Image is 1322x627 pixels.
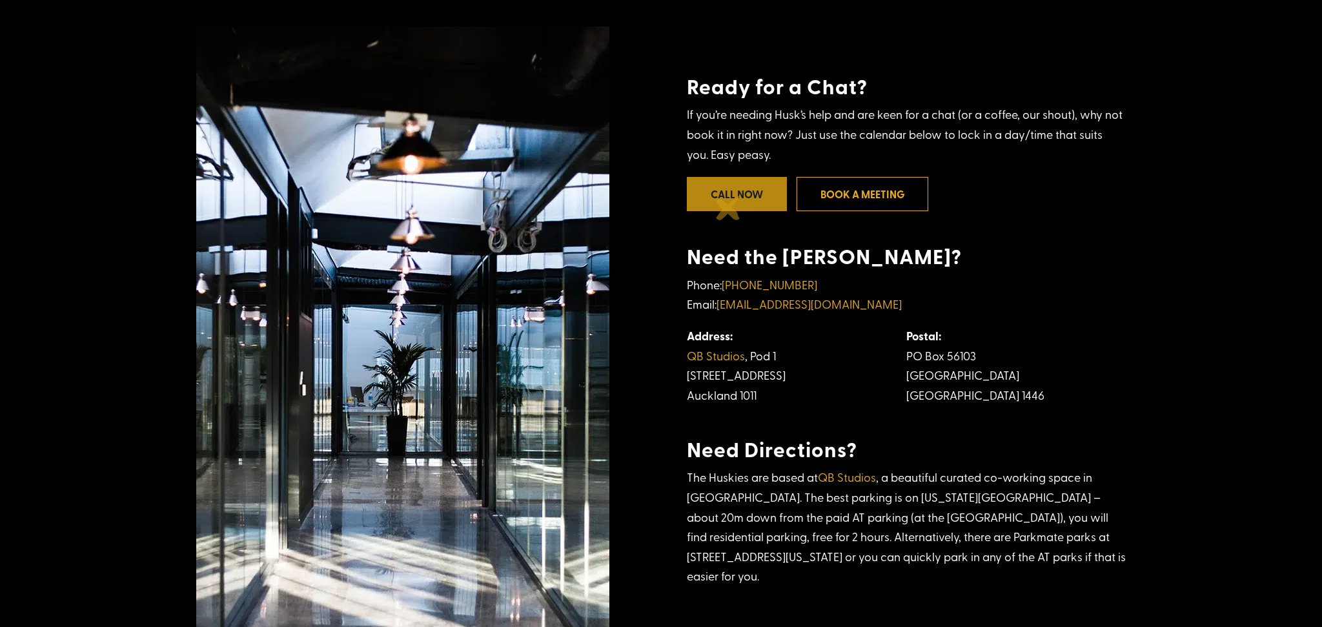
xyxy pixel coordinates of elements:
[722,276,817,293] a: [PHONE_NUMBER]
[687,177,787,211] a: Call Now
[687,347,745,364] a: QB Studios
[717,296,902,312] a: [EMAIL_ADDRESS][DOMAIN_NAME]
[687,105,1126,164] p: If you’re needing Husk’s help and are keen for a chat (or a coffee, our shout), why not book it i...
[906,326,1126,405] td: PO Box 56103 [GEOGRAPHIC_DATA] [GEOGRAPHIC_DATA] 1446
[687,275,1126,326] p: Phone: Email:
[687,326,906,405] td: , Pod 1 [STREET_ADDRESS] Auckland 1011
[687,468,1126,586] p: The Huskies are based at , a beautiful curated co-working space in [GEOGRAPHIC_DATA]. The best pa...
[687,437,1126,468] h4: Need Directions?
[687,74,1126,105] h4: Ready for a Chat?
[906,327,941,344] strong: Postal:
[797,177,928,211] a: Book a meeting
[687,243,1126,274] h4: Need the [PERSON_NAME]?
[818,469,876,485] a: QB Studios
[687,327,733,344] strong: Address:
